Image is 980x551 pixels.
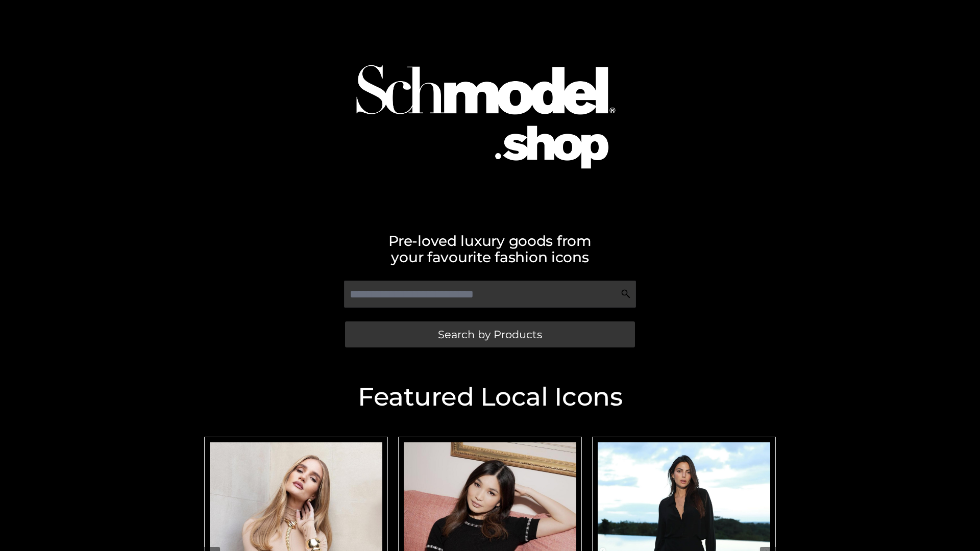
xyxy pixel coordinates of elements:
h2: Pre-loved luxury goods from your favourite fashion icons [199,233,781,265]
img: Search Icon [621,289,631,299]
a: Search by Products [345,321,635,347]
span: Search by Products [438,329,542,340]
h2: Featured Local Icons​ [199,384,781,410]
